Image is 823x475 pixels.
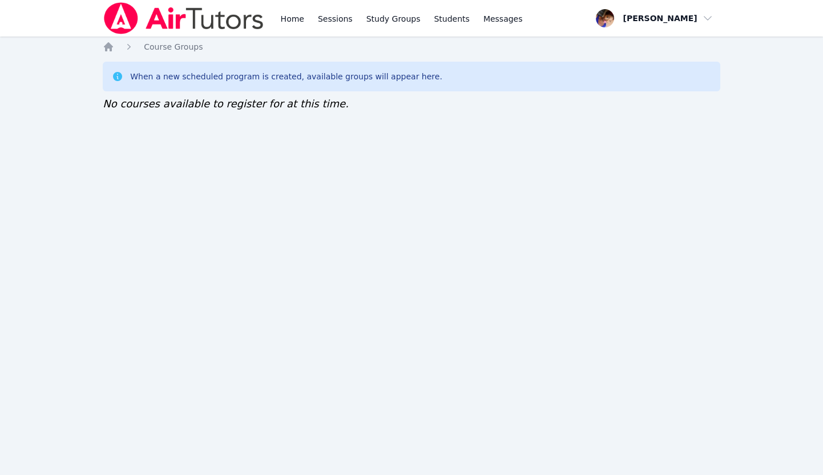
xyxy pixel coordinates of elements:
a: Course Groups [144,41,203,53]
span: Messages [483,13,523,25]
div: When a new scheduled program is created, available groups will appear here. [130,71,442,82]
span: Course Groups [144,42,203,51]
span: No courses available to register for at this time. [103,98,349,110]
img: Air Tutors [103,2,264,34]
nav: Breadcrumb [103,41,720,53]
